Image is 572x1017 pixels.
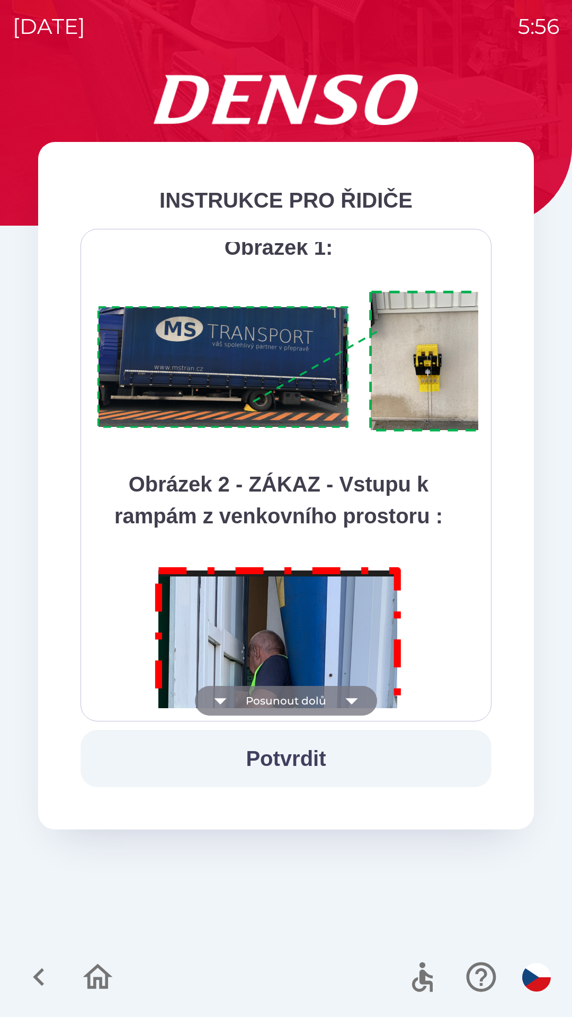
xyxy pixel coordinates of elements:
[195,686,377,716] button: Posunout dolů
[114,472,443,528] strong: Obrázek 2 - ZÁKAZ - Vstupu k rampám z venkovního prostoru :
[225,236,333,259] strong: Obrázek 1:
[13,11,85,42] p: [DATE]
[81,730,491,787] button: Potvrdit
[522,963,551,992] img: cs flag
[143,553,414,942] img: M8MNayrTL6gAAAABJRU5ErkJggg==
[38,74,534,125] img: Logo
[94,284,505,439] img: A1ym8hFSA0ukAAAAAElFTkSuQmCC
[518,11,559,42] p: 5:56
[81,184,491,216] div: INSTRUKCE PRO ŘIDIČE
